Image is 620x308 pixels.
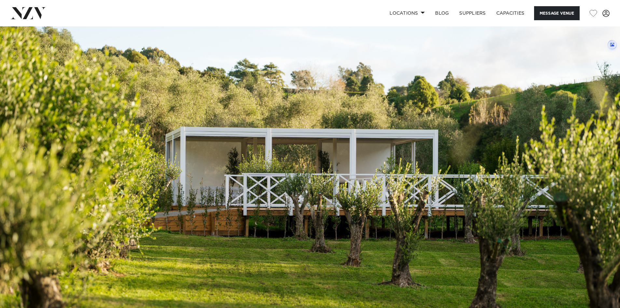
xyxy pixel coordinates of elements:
a: SUPPLIERS [454,6,491,20]
a: Capacities [491,6,530,20]
button: Message Venue [534,6,580,20]
img: nzv-logo.png [10,7,46,19]
a: BLOG [430,6,454,20]
a: Locations [384,6,430,20]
